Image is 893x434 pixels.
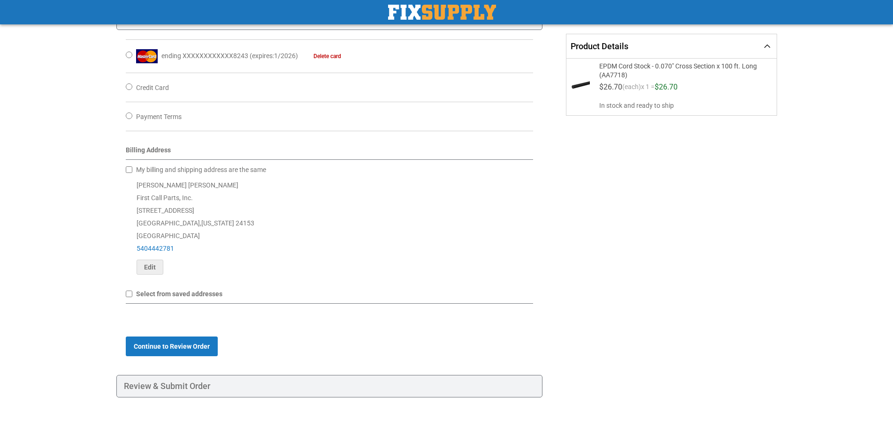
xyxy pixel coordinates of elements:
[201,219,234,227] span: [US_STATE]
[571,77,590,96] img: EPDM Cord Stock - 0.070" Cross Section x 100 ft. Long
[599,70,757,79] span: (AA7718)
[599,82,622,91] span: $26.70
[116,375,543,397] div: Review & Submit Order
[599,101,769,110] span: In stock and ready to ship
[134,343,210,350] span: Continue to Review Order
[655,82,678,91] span: $26.70
[641,83,655,95] span: x 1 =
[136,290,222,298] span: Select from saved addresses
[250,52,298,60] span: ( : )
[136,113,182,120] span: Payment Terms
[622,83,641,95] span: (each)
[144,263,156,271] span: Edit
[137,245,174,252] a: 5404442781
[136,166,266,173] span: My billing and shipping address are the same
[136,84,169,91] span: Credit Card
[136,49,158,63] img: MasterCard
[252,52,273,60] span: expires
[183,52,248,60] span: XXXXXXXXXXXX8243
[137,260,163,275] button: Edit
[388,5,496,20] a: store logo
[126,179,534,275] div: [PERSON_NAME] [PERSON_NAME] First Call Parts, Inc. [STREET_ADDRESS] [GEOGRAPHIC_DATA] , 24153 [GE...
[126,337,218,356] button: Continue to Review Order
[599,62,757,70] span: EPDM Cord Stock - 0.070" Cross Section x 100 ft. Long
[126,145,534,160] div: Billing Address
[388,5,496,20] img: Fix Industrial Supply
[299,53,341,60] a: Delete card
[571,41,628,51] span: Product Details
[274,52,296,60] span: 1/2026
[161,52,181,60] span: ending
